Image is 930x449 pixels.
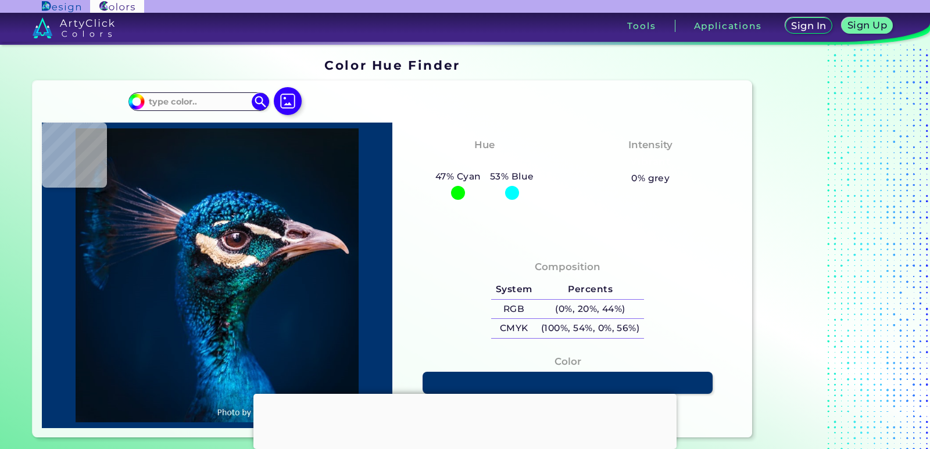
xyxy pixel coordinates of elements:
[536,300,644,319] h5: (0%, 20%, 44%)
[474,137,495,153] h4: Hue
[628,137,673,153] h4: Intensity
[631,171,670,186] h5: 0% grey
[536,319,644,338] h5: (100%, 54%, 0%, 56%)
[491,319,536,338] h5: CMYK
[491,300,536,319] h5: RGB
[145,94,253,109] input: type color..
[431,169,485,184] h5: 47% Cyan
[536,280,644,299] h5: Percents
[535,258,600,275] h4: Composition
[274,87,302,115] img: icon picture
[485,169,538,184] h5: 53% Blue
[324,56,460,74] h1: Color Hue Finder
[48,128,387,422] img: img_pavlin.jpg
[849,21,886,30] h5: Sign Up
[694,21,762,30] h3: Applications
[253,394,677,446] iframe: Advertisement
[627,21,656,30] h3: Tools
[843,18,891,33] a: Sign Up
[252,93,269,110] img: icon search
[625,155,676,169] h3: Vibrant
[786,18,831,33] a: Sign In
[491,280,536,299] h5: System
[555,353,581,370] h4: Color
[42,1,81,12] img: ArtyClick Design logo
[757,53,902,442] iframe: Advertisement
[792,21,825,30] h5: Sign In
[452,155,517,169] h3: Cyan-Blue
[33,17,115,38] img: logo_artyclick_colors_white.svg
